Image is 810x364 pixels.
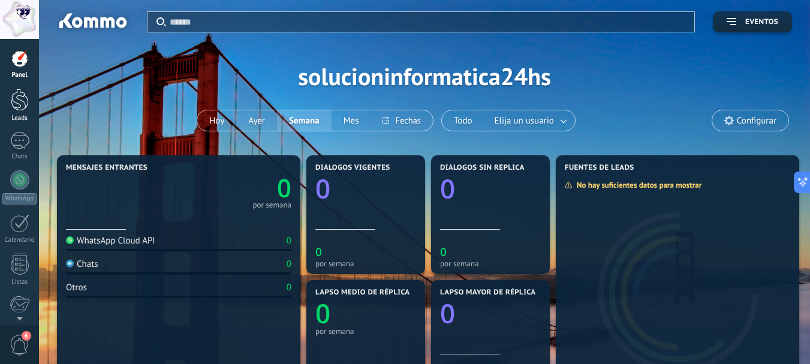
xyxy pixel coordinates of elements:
div: Chats [2,153,37,161]
text: 0 [277,171,291,205]
button: Mes [332,110,371,131]
span: Configurar [737,116,776,126]
div: Chats [66,258,98,270]
span: Lapso medio de réplica [315,288,410,297]
div: por semana [315,327,416,336]
button: Eventos [713,11,792,32]
span: Diálogos sin réplica [440,164,525,172]
div: por semana [315,259,416,268]
div: WhatsApp [2,193,37,204]
button: Elija un usuario [484,110,575,131]
img: Chats [66,260,74,267]
div: 0 [287,235,291,246]
span: Elija un usuario [492,113,556,129]
text: 0 [315,170,330,206]
text: 0 [440,244,447,260]
div: WhatsApp Cloud API [66,235,155,246]
span: Mensajes entrantes [66,164,147,172]
div: No hay suficientes datos para mostrar [564,180,710,190]
div: Panel [2,71,37,79]
span: Fuentes de leads [565,164,634,172]
span: Eventos [745,18,778,26]
div: 0 [287,282,291,293]
div: Listas [2,278,37,286]
text: 0 [315,295,330,331]
div: por semana [440,259,541,268]
span: 6 [22,331,31,341]
img: WhatsApp Cloud API [66,236,74,244]
div: Calendario [2,236,37,244]
button: Todo [442,110,484,131]
text: 0 [440,295,455,331]
div: por semana [252,202,291,208]
text: 0 [440,170,455,206]
a: 0 [179,171,291,205]
button: Semana [277,110,332,131]
div: 0 [287,258,291,270]
div: Leads [2,115,37,122]
button: Ayer [236,110,277,131]
button: Hoy [197,110,236,131]
span: Diálogos vigentes [315,164,390,172]
text: 0 [315,244,322,260]
span: Lapso mayor de réplica [440,288,535,297]
div: Otros [66,282,87,293]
